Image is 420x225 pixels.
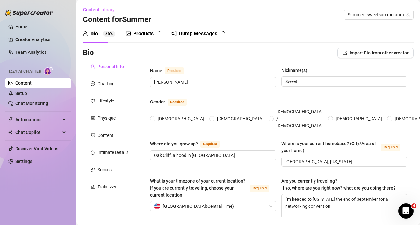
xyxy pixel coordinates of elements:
span: [GEOGRAPHIC_DATA] ( Central Time ) [163,201,234,211]
span: experiment [91,185,95,189]
a: Discover Viral Videos [15,146,58,151]
label: Gender [150,98,194,106]
img: logo-BBDzfeDw.svg [5,10,53,16]
div: Where is your current homebase? (City/Area of your home) [281,140,379,154]
div: Name [150,67,162,74]
span: Required [200,141,220,148]
label: Where is your current homebase? (City/Area of your home) [281,140,408,154]
input: Where is your current homebase? (City/Area of your home) [285,158,402,165]
span: message [91,81,95,86]
div: Bio [91,30,98,38]
span: picture [91,133,95,137]
div: Nickname(s) [281,67,307,74]
label: Where did you grow up? [150,140,227,148]
span: team [406,13,410,17]
button: Content Library [83,4,120,15]
span: What is your timezone of your current location? If you are currently traveling, choose your curre... [150,179,245,198]
a: Content [15,81,32,86]
img: AI Chatter [44,66,54,75]
img: us [154,203,160,209]
span: picture [126,31,131,36]
a: Settings [15,159,32,164]
span: idcard [91,116,95,120]
span: Required [381,144,400,151]
a: Home [15,24,27,29]
span: Izzy AI Chatter [9,68,41,74]
span: Required [168,99,187,106]
span: notification [171,31,177,36]
div: Where did you grow up? [150,140,198,147]
div: Chatting [98,80,115,87]
span: [DEMOGRAPHIC_DATA] [214,115,266,122]
div: Personal Info [98,63,124,70]
img: Chat Copilot [8,130,12,135]
button: Import Bio from other creator [337,48,414,58]
span: Required [165,67,184,74]
div: Physique [98,115,116,122]
a: Setup [15,91,27,96]
span: thunderbolt [8,117,13,122]
textarea: I'm headed to [US_STATE] the end of September for a networking convention. [282,194,407,218]
span: Import Bio from other creator [350,50,409,55]
div: Bump Messages [179,30,217,38]
span: loading [155,30,162,37]
span: heart [91,99,95,103]
a: Creator Analytics [15,34,66,45]
span: [DEMOGRAPHIC_DATA] [155,115,207,122]
span: loading [219,30,226,37]
span: user [91,64,95,69]
sup: 85% [103,31,115,37]
span: Required [250,185,269,192]
span: fire [91,150,95,155]
span: 4 [411,203,416,208]
span: user [83,31,88,36]
span: Content Library [83,7,115,12]
a: Team Analytics [15,50,47,55]
div: Lifestyle [98,97,114,104]
div: Products [133,30,154,38]
h3: Bio [83,48,94,58]
a: Chat Monitoring [15,101,48,106]
label: Nickname(s) [281,67,312,74]
div: Intimate Details [98,149,128,156]
input: Where did you grow up? [154,152,271,159]
span: Chat Copilot [15,127,61,137]
h3: Content for Summer [83,15,151,25]
div: Train Izzy [98,183,116,190]
label: Name [150,67,191,74]
div: Content [98,132,113,139]
span: [DEMOGRAPHIC_DATA] / [DEMOGRAPHIC_DATA] [274,108,325,129]
span: Automations [15,115,61,125]
input: Name [154,79,271,86]
div: Socials [98,166,112,173]
span: Are you currently traveling? If so, where are you right now? what are you doing there? [281,179,395,191]
span: Summer (sweetsummerann) [348,10,410,19]
span: import [343,51,347,55]
div: Gender [150,98,165,105]
input: Nickname(s) [285,78,402,85]
iframe: Intercom live chat [398,203,414,219]
span: link [91,167,95,172]
span: [DEMOGRAPHIC_DATA] [333,115,385,122]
